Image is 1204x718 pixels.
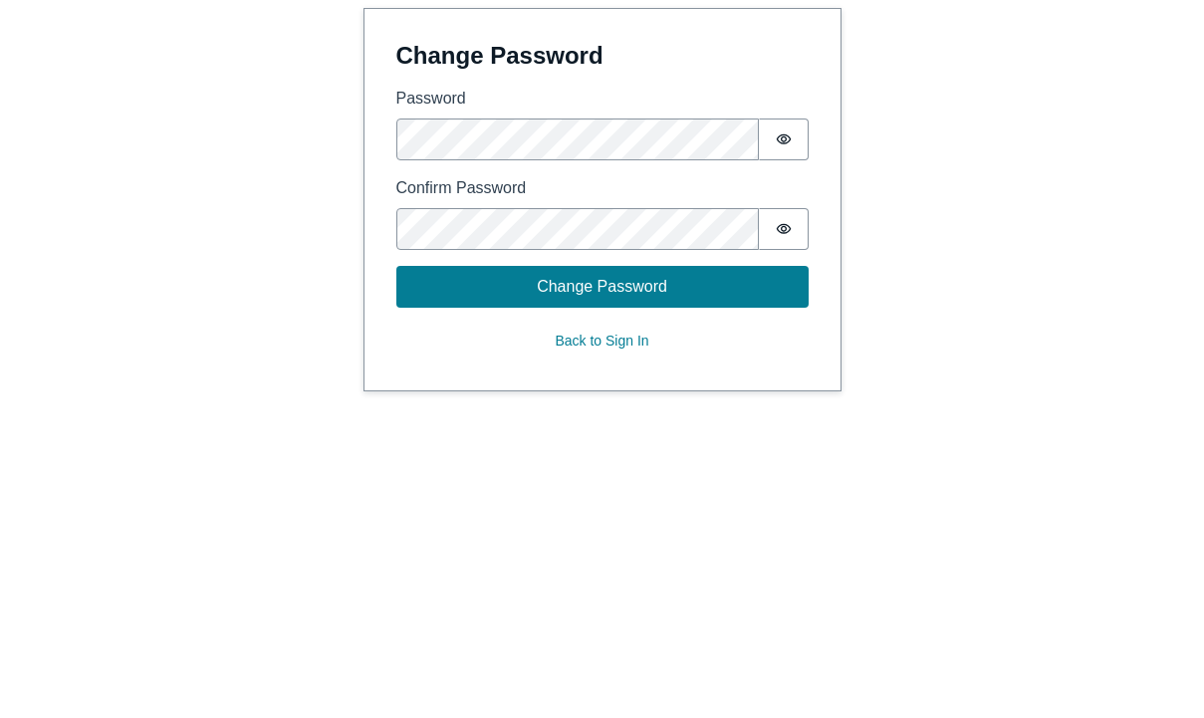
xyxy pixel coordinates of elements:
button: Show password [759,119,809,160]
label: Password [396,87,809,111]
button: Show password [759,208,809,250]
h4: Change Password [396,41,809,71]
label: Confirm Password [396,176,809,200]
button: Back to Sign In [396,324,809,359]
button: Change Password [396,266,809,308]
